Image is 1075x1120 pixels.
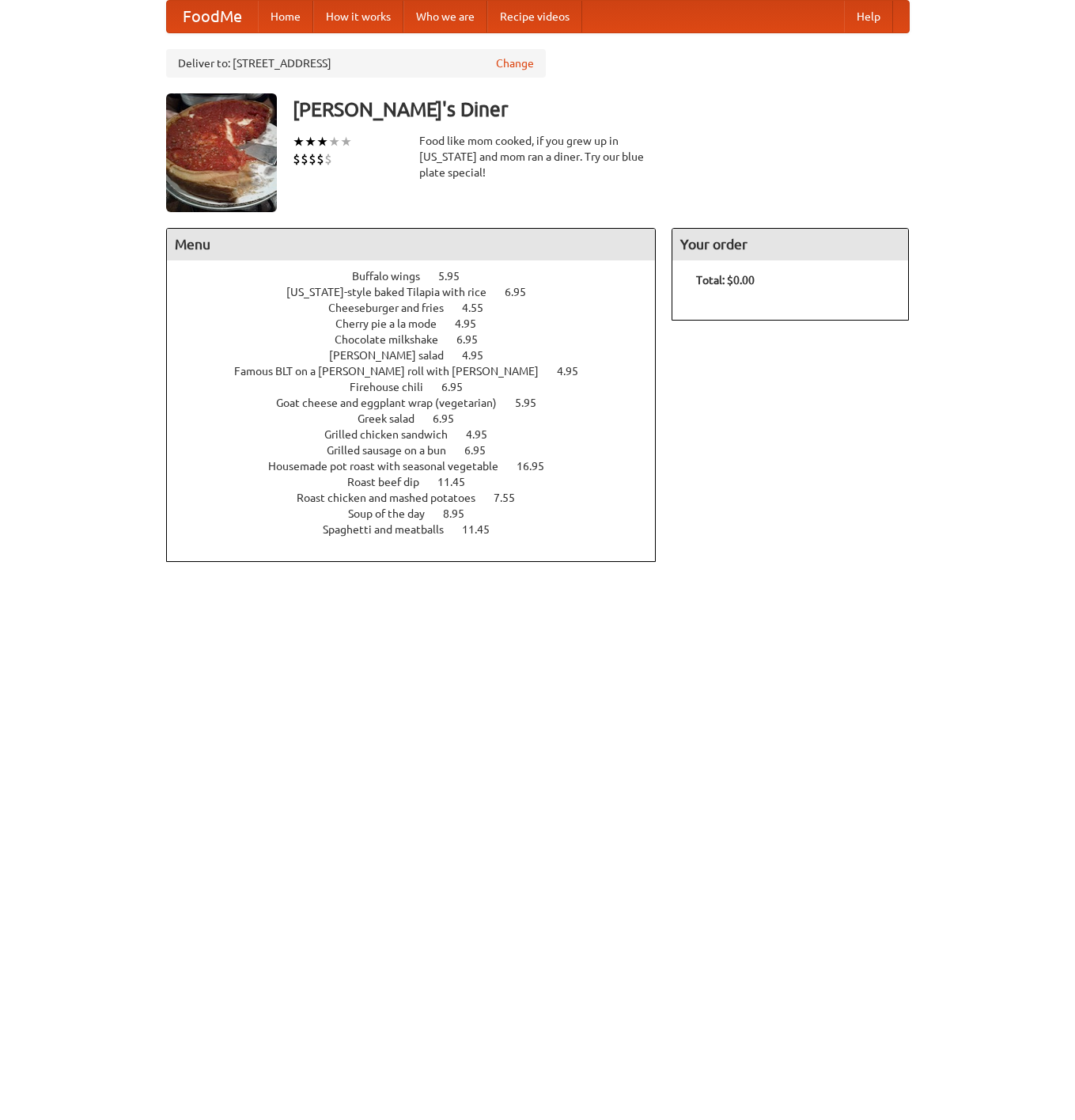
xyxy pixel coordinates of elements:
[348,507,494,520] a: Soup of the day 8.95
[234,365,555,378] span: Famous BLT on a [PERSON_NAME] roll with [PERSON_NAME]
[335,333,454,346] span: Chocolate milkshake
[350,381,439,393] span: Firehouse chili
[293,133,305,150] li: ★
[313,1,403,32] a: How it works
[340,133,352,150] li: ★
[324,428,517,441] a: Grilled chicken sandwich 4.95
[268,460,514,473] span: Housemade pot roast with seasonal vegetable
[515,397,552,409] span: 5.95
[696,274,755,287] b: Total: $0.00
[350,381,492,393] a: Firehouse chili 6.95
[462,349,499,362] span: 4.95
[258,1,313,32] a: Home
[456,333,494,346] span: 6.95
[301,150,308,168] li: $
[286,286,555,298] a: [US_STATE]-style baked Tilapia with rice 6.95
[166,49,546,78] div: Deliver to: [STREET_ADDRESS]
[293,93,910,125] h3: [PERSON_NAME]'s Diner
[517,460,560,473] span: 16.95
[433,412,470,425] span: 6.95
[329,349,460,362] span: [PERSON_NAME] salad
[335,333,507,346] a: Chocolate milkshake 6.95
[347,476,494,488] a: Roast beef dip 11.45
[327,444,462,457] span: Grilled sausage on a bun
[335,317,505,330] a: Cherry pie a la mode 4.95
[323,523,460,536] span: Spaghetti and meatballs
[308,150,316,168] li: $
[466,428,503,441] span: 4.95
[316,150,324,168] li: $
[352,270,436,283] span: Buffalo wings
[672,229,908,260] h4: Your order
[297,492,544,504] a: Roast chicken and mashed potatoes 7.55
[438,270,475,283] span: 5.95
[358,412,483,425] a: Greek salad 6.95
[443,507,480,520] span: 8.95
[276,397,513,409] span: Goat cheese and eggplant wrap (vegetarian)
[494,492,531,504] span: 7.55
[268,460,573,473] a: Housemade pot roast with seasonal vegetable 16.95
[335,317,452,330] span: Cherry pie a la mode
[505,286,542,298] span: 6.95
[348,507,441,520] span: Soup of the day
[455,317,492,330] span: 4.95
[167,229,656,260] h4: Menu
[293,150,301,168] li: $
[324,150,332,168] li: $
[286,286,502,298] span: [US_STATE]-style baked Tilapia with rice
[305,133,316,150] li: ★
[496,55,534,71] a: Change
[316,133,328,150] li: ★
[328,302,513,314] a: Cheeseburger and fries 4.55
[358,412,430,425] span: Greek salad
[557,365,594,378] span: 4.95
[166,93,277,212] img: angular.jpg
[403,1,487,32] a: Who we are
[437,476,481,488] span: 11.45
[297,492,491,504] span: Roast chicken and mashed potatoes
[276,397,566,409] a: Goat cheese and eggplant wrap (vegetarian) 5.95
[419,133,657,180] div: Food like mom cooked, if you grew up in [US_STATE] and mom ran a diner. Try our blue plate special!
[327,444,515,457] a: Grilled sausage on a bun 6.95
[487,1,582,32] a: Recipe videos
[352,270,489,283] a: Buffalo wings 5.95
[234,365,608,378] a: Famous BLT on a [PERSON_NAME] roll with [PERSON_NAME] 4.95
[347,476,435,488] span: Roast beef dip
[462,523,505,536] span: 11.45
[462,302,499,314] span: 4.55
[328,133,340,150] li: ★
[323,523,519,536] a: Spaghetti and meatballs 11.45
[167,1,258,32] a: FoodMe
[844,1,893,32] a: Help
[329,349,513,362] a: [PERSON_NAME] salad 4.95
[441,381,479,393] span: 6.95
[464,444,502,457] span: 6.95
[328,302,460,314] span: Cheeseburger and fries
[324,428,464,441] span: Grilled chicken sandwich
